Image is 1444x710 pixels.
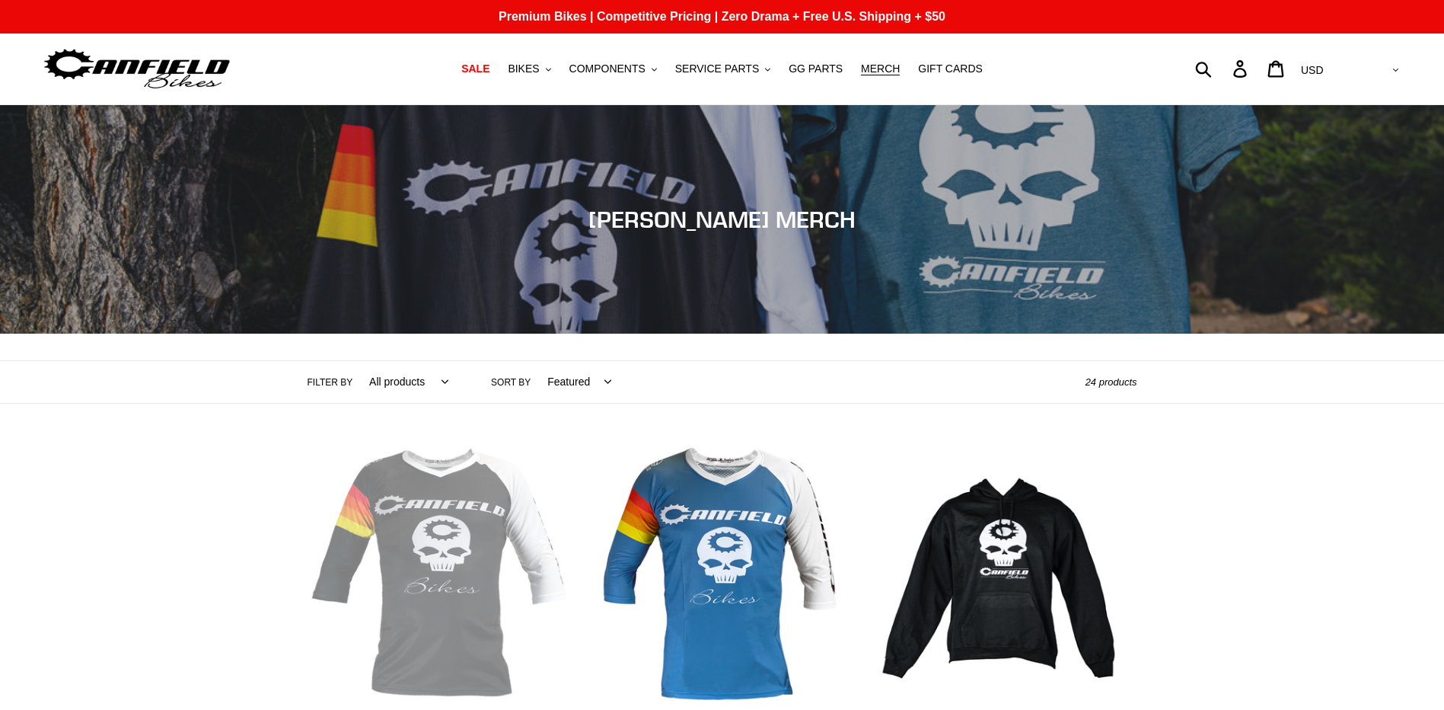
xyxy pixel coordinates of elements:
[454,59,497,79] a: SALE
[562,59,665,79] button: COMPONENTS
[461,62,489,75] span: SALE
[308,376,353,389] label: Filter by
[781,59,850,79] a: GG PARTS
[918,62,983,75] span: GIFT CARDS
[569,62,645,75] span: COMPONENTS
[853,59,907,79] a: MERCH
[508,62,539,75] span: BIKES
[1085,376,1137,388] span: 24 products
[675,62,759,75] span: SERVICE PARTS
[1203,52,1242,85] input: Search
[500,59,558,79] button: BIKES
[910,59,990,79] a: GIFT CARDS
[42,45,232,93] img: Canfield Bikes
[491,376,531,389] label: Sort by
[789,62,843,75] span: GG PARTS
[668,59,778,79] button: SERVICE PARTS
[588,206,856,233] span: [PERSON_NAME] MERCH
[861,62,900,75] span: MERCH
